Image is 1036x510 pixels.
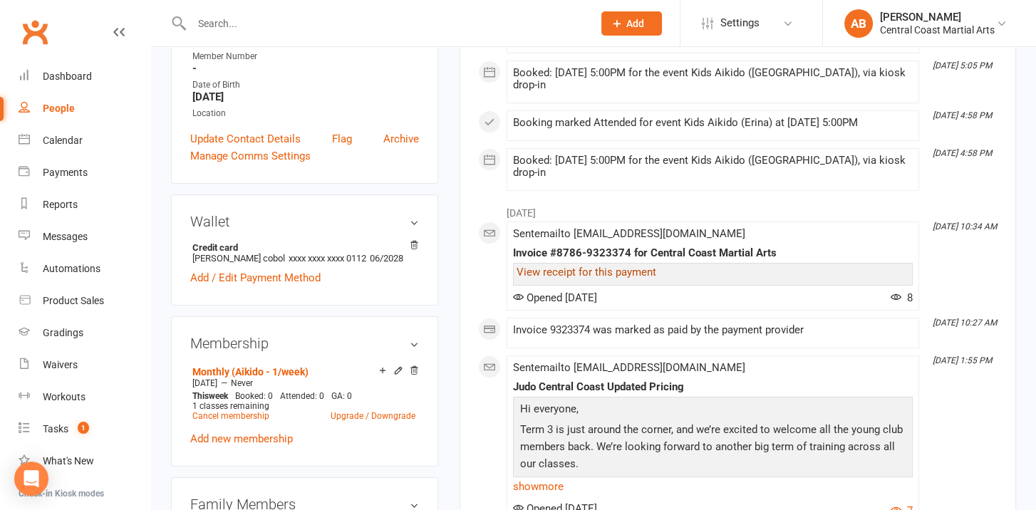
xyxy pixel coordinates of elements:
[513,247,913,259] div: Invoice #8786-9323374 for Central Coast Martial Arts
[192,401,269,411] span: 1 classes remaining
[933,318,997,328] i: [DATE] 10:27 AM
[601,11,662,36] button: Add
[19,253,150,285] a: Automations
[280,391,324,401] span: Attended: 0
[43,423,68,434] div: Tasks
[231,378,253,388] span: Never
[19,157,150,189] a: Payments
[190,269,321,286] a: Add / Edit Payment Method
[383,130,419,147] a: Archive
[844,9,873,38] div: AB
[43,391,86,402] div: Workouts
[235,391,273,401] span: Booked: 0
[14,462,48,496] div: Open Intercom Messenger
[289,253,366,264] span: xxxx xxxx xxxx 0112
[933,355,992,365] i: [DATE] 1:55 PM
[19,381,150,413] a: Workouts
[370,253,403,264] span: 06/2028
[192,242,412,253] strong: Credit card
[513,324,913,336] div: Invoice 9323374 was marked as paid by the payment provider
[192,50,419,63] div: Member Number
[43,327,83,338] div: Gradings
[190,147,311,165] a: Manage Comms Settings
[513,477,913,496] a: show more
[331,391,352,401] span: GA: 0
[187,14,583,33] input: Search...
[19,61,150,93] a: Dashboard
[513,117,913,129] div: Booking marked Attended for event Kids Aikido (Erina) at [DATE] 5:00PM
[43,263,100,274] div: Automations
[19,285,150,317] a: Product Sales
[626,18,644,29] span: Add
[78,422,89,434] span: 1
[43,135,83,146] div: Calendar
[190,335,419,351] h3: Membership
[513,227,745,240] span: Sent email to [EMAIL_ADDRESS][DOMAIN_NAME]
[19,221,150,253] a: Messages
[19,445,150,477] a: What's New
[43,103,75,114] div: People
[190,130,301,147] a: Update Contact Details
[43,167,88,178] div: Payments
[19,317,150,349] a: Gradings
[192,78,419,92] div: Date of Birth
[43,71,92,82] div: Dashboard
[192,62,419,75] strong: -
[189,391,232,401] div: week
[43,199,78,210] div: Reports
[513,67,913,91] div: Booked: [DATE] 5:00PM for the event Kids Aikido ([GEOGRAPHIC_DATA]), via kiosk drop-in
[192,378,217,388] span: [DATE]
[513,291,597,304] span: Opened [DATE]
[513,381,913,393] div: Judo Central Coast Updated Pricing
[19,413,150,445] a: Tasks 1
[189,378,419,389] div: —
[880,11,995,24] div: [PERSON_NAME]
[331,411,415,421] a: Upgrade / Downgrade
[43,455,94,467] div: What's New
[332,130,352,147] a: Flag
[190,214,419,229] h3: Wallet
[192,107,419,120] div: Location
[190,432,293,445] a: Add new membership
[19,349,150,381] a: Waivers
[478,198,998,221] li: [DATE]
[19,93,150,125] a: People
[43,359,78,370] div: Waivers
[517,421,909,476] p: Term 3 is just around the corner, and we’re excited to welcome all the young club members back. W...
[933,61,992,71] i: [DATE] 5:05 PM
[517,266,656,279] a: View receipt for this payment
[17,14,53,50] a: Clubworx
[513,361,745,374] span: Sent email to [EMAIL_ADDRESS][DOMAIN_NAME]
[43,295,104,306] div: Product Sales
[933,110,992,120] i: [DATE] 4:58 PM
[891,291,913,304] span: 8
[190,240,419,266] li: [PERSON_NAME] cobol
[43,231,88,242] div: Messages
[880,24,995,36] div: Central Coast Martial Arts
[19,189,150,221] a: Reports
[933,148,992,158] i: [DATE] 4:58 PM
[517,400,909,421] p: Hi everyone,
[720,7,760,39] span: Settings
[192,391,209,401] span: This
[933,222,997,231] i: [DATE] 10:34 AM
[192,366,309,378] a: Monthly (Aikido - 1/week)
[513,155,913,179] div: Booked: [DATE] 5:00PM for the event Kids Aikido ([GEOGRAPHIC_DATA]), via kiosk drop-in
[192,411,269,421] a: Cancel membership
[192,90,419,103] strong: [DATE]
[19,125,150,157] a: Calendar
